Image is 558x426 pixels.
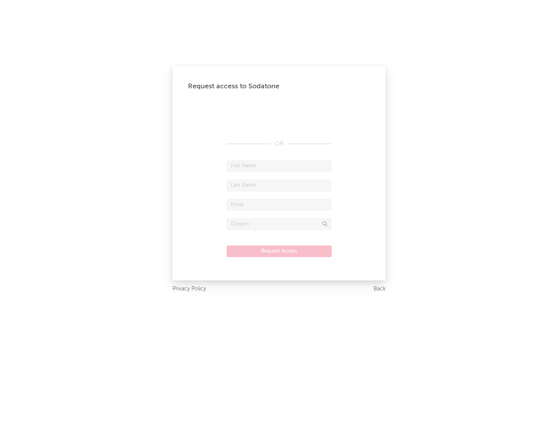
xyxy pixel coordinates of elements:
input: Last Name [227,180,331,191]
a: Back [374,284,386,294]
button: Request Access [227,246,332,257]
div: Request access to Sodatone [188,82,370,91]
input: Email [227,199,331,211]
input: First Name [227,160,331,172]
input: Division [227,218,331,230]
div: OR [227,139,331,149]
a: Privacy Policy [172,284,206,294]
